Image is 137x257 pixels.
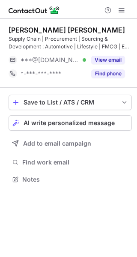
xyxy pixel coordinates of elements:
[9,26,125,34] div: [PERSON_NAME] [PERSON_NAME]
[22,158,128,166] span: Find work email
[91,69,125,78] button: Reveal Button
[9,136,132,151] button: Add to email campaign
[9,35,132,51] div: Supply Chain | Procurement | Sourcing & Development : Automotive | Lifestyle | FMCG | EV | Solar ...
[9,5,60,15] img: ContactOut v5.3.10
[9,115,132,131] button: AI write personalized message
[21,56,80,64] span: ***@[DOMAIN_NAME]
[23,140,91,147] span: Add to email campaign
[22,176,128,183] span: Notes
[9,156,132,168] button: Find work email
[9,173,132,185] button: Notes
[24,99,117,106] div: Save to List / ATS / CRM
[91,56,125,64] button: Reveal Button
[9,95,132,110] button: save-profile-one-click
[24,120,115,126] span: AI write personalized message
